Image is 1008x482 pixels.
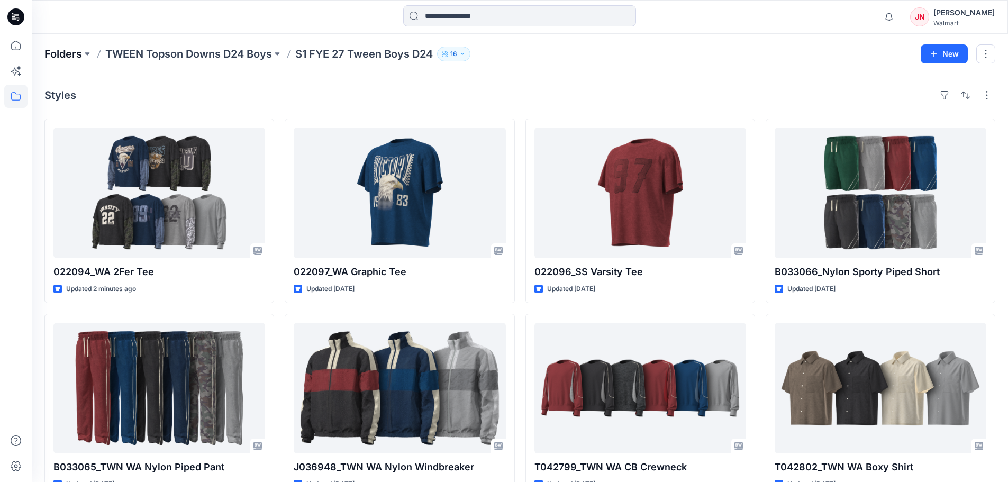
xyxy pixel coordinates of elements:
[787,284,836,295] p: Updated [DATE]
[53,265,265,279] p: 022094_WA 2Fer Tee
[775,323,986,453] a: T042802_TWN WA Boxy Shirt
[547,284,595,295] p: Updated [DATE]
[534,460,746,475] p: T042799_TWN WA CB Crewneck
[294,265,505,279] p: 022097_WA Graphic Tee
[437,47,470,61] button: 16
[534,265,746,279] p: 022096_SS Varsity Tee
[534,323,746,453] a: T042799_TWN WA CB Crewneck
[910,7,929,26] div: JN
[295,47,433,61] p: S1 FYE 27 Tween Boys D24
[44,89,76,102] h4: Styles
[775,265,986,279] p: B033066_Nylon Sporty Piped Short
[450,48,457,60] p: 16
[294,128,505,258] a: 022097_WA Graphic Tee
[53,128,265,258] a: 022094_WA 2Fer Tee
[53,460,265,475] p: B033065_TWN WA Nylon Piped Pant
[775,128,986,258] a: B033066_Nylon Sporty Piped Short
[66,284,136,295] p: Updated 2 minutes ago
[105,47,272,61] a: TWEEN Topson Downs D24 Boys
[933,6,995,19] div: [PERSON_NAME]
[53,323,265,453] a: B033065_TWN WA Nylon Piped Pant
[534,128,746,258] a: 022096_SS Varsity Tee
[306,284,355,295] p: Updated [DATE]
[294,460,505,475] p: J036948_TWN WA Nylon Windbreaker
[44,47,82,61] a: Folders
[921,44,968,63] button: New
[775,460,986,475] p: T042802_TWN WA Boxy Shirt
[933,19,995,27] div: Walmart
[294,323,505,453] a: J036948_TWN WA Nylon Windbreaker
